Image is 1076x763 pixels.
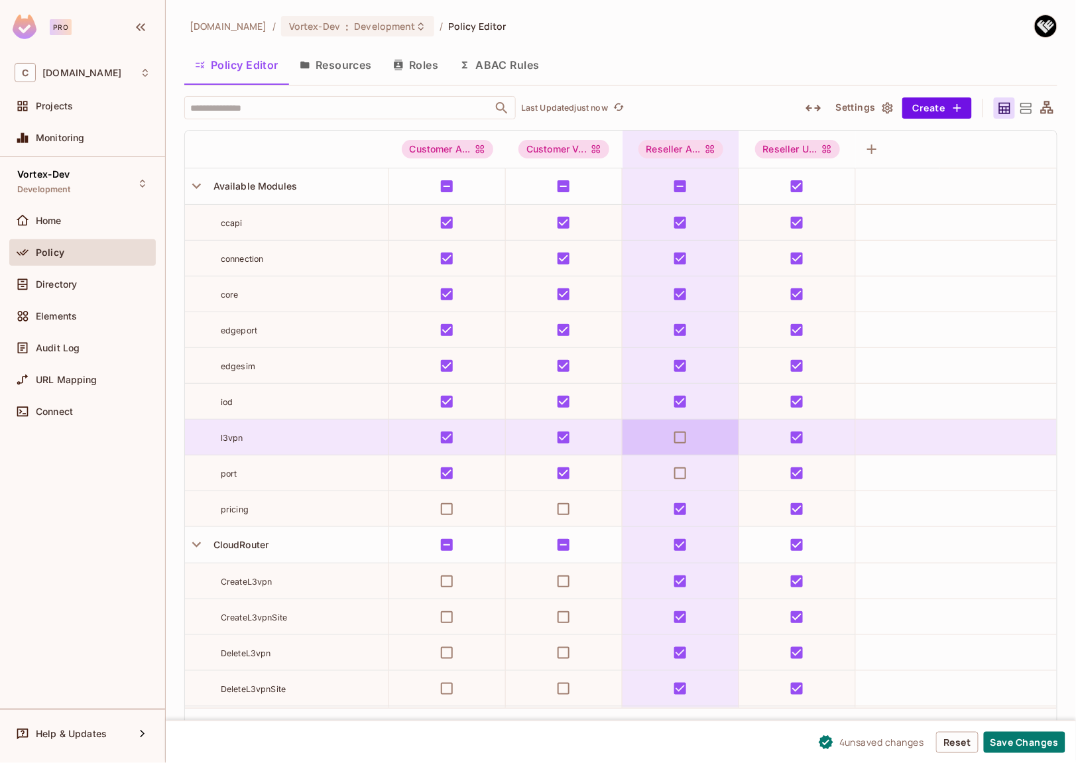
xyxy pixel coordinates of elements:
div: Reseller U... [755,140,840,158]
button: Save Changes [984,732,1065,753]
span: Help & Updates [36,729,107,739]
span: connection [221,254,264,264]
span: C [15,63,36,82]
span: Directory [36,279,77,290]
div: Reseller A... [638,140,723,158]
span: CloudRouter [208,539,269,550]
div: Customer A... [402,140,493,158]
span: CreateL3vpnSite [221,613,287,622]
span: port [221,469,237,479]
span: Customer Viewer [518,140,609,158]
span: DeleteL3vpnSite [221,684,286,694]
span: Elements [36,311,77,322]
span: refresh [613,101,625,115]
span: Monitoring [36,133,85,143]
span: Projects [36,101,73,111]
img: SReyMgAAAABJRU5ErkJggg== [13,15,36,39]
p: Last Updated just now [521,103,608,113]
span: Reseller Admin [638,140,723,158]
span: Reseller User [755,140,840,158]
button: Resources [289,48,383,82]
button: Settings [831,97,897,119]
div: Customer V... [518,140,609,158]
button: Open [493,99,511,117]
span: 4 unsaved change s [839,735,924,749]
span: Vortex-Dev [289,20,340,32]
span: Development [354,20,415,32]
span: CreateL3vpn [221,577,272,587]
button: Create [902,97,972,119]
button: Roles [383,48,449,82]
li: / [440,20,443,32]
span: l3vpn [221,433,243,443]
span: Policy Editor [448,20,507,32]
span: the active workspace [190,20,267,32]
span: Customer Admin [402,140,493,158]
span: edgeport [221,325,257,335]
span: URL Mapping [36,375,97,385]
span: edgesim [221,361,255,371]
span: Vortex-Dev [17,169,70,180]
span: : [345,21,349,32]
span: core [221,290,239,300]
img: Qianwen Li [1035,15,1057,37]
span: DeleteL3vpn [221,648,271,658]
button: Policy Editor [184,48,289,82]
button: ABAC Rules [449,48,550,82]
span: Connect [36,406,73,417]
span: iod [221,397,233,407]
span: Refresh is not available in edit mode. [608,100,627,116]
span: ccapi [221,218,243,228]
span: Development [17,184,71,195]
li: / [272,20,276,32]
button: refresh [611,100,627,116]
span: Audit Log [36,343,80,353]
span: pricing [221,504,249,514]
span: Home [36,215,62,226]
span: Policy [36,247,64,258]
button: Reset [936,732,979,753]
div: Pro [50,19,72,35]
span: Workspace: consoleconnect.com [42,68,121,78]
span: Available Modules [208,180,298,192]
